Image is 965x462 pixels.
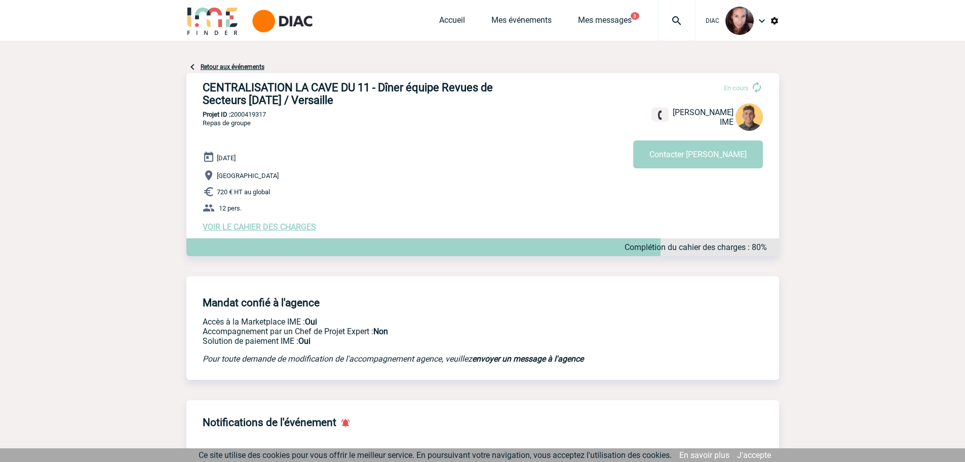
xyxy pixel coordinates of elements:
[203,317,623,327] p: Accès à la Marketplace IME :
[706,17,719,24] span: DIAC
[720,117,734,127] span: IME
[217,154,236,162] span: [DATE]
[491,15,552,29] a: Mes événements
[305,317,317,327] b: Oui
[725,7,754,35] img: 121629-8.jpg
[736,103,763,131] img: 115098-1.png
[673,108,734,117] span: [PERSON_NAME]
[186,6,239,35] img: IME-Finder
[186,111,779,118] p: 2000419317
[298,336,311,346] b: Oui
[199,450,672,460] span: Ce site utilise des cookies pour vous offrir le meilleur service. En poursuivant votre navigation...
[655,111,665,120] img: fixe.png
[203,222,316,232] a: VOIR LE CAHIER DES CHARGES
[219,204,242,212] span: 12 pers.
[203,336,623,346] p: Conformité aux process achat client, Prise en charge de la facturation, Mutualisation de plusieur...
[737,450,771,460] a: J'accepte
[724,84,749,92] span: En cours
[203,327,623,336] p: Prestation payante
[631,12,639,20] button: 3
[472,354,584,364] a: envoyer un message à l'agence
[679,450,729,460] a: En savoir plus
[203,297,320,309] h4: Mandat confié à l'agence
[217,188,270,196] span: 720 € HT au global
[203,81,507,106] h3: CENTRALISATION LA CAVE DU 11 - Dîner équipe Revues de Secteurs [DATE] / Versaille
[578,15,632,29] a: Mes messages
[633,140,763,168] button: Contacter [PERSON_NAME]
[203,354,584,364] em: Pour toute demande de modification de l'accompagnement agence, veuillez
[439,15,465,29] a: Accueil
[203,416,336,429] h4: Notifications de l'événement
[203,111,230,118] b: Projet ID :
[201,63,264,70] a: Retour aux événements
[203,119,251,127] span: Repas de groupe
[373,327,388,336] b: Non
[217,172,279,180] span: [GEOGRAPHIC_DATA]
